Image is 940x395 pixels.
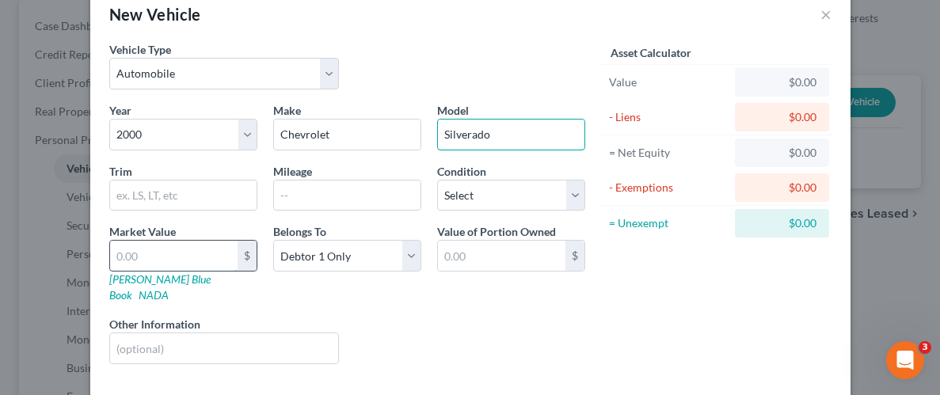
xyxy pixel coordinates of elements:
[438,241,565,271] input: 0.00
[565,241,584,271] div: $
[609,215,729,231] div: = Unexempt
[273,225,326,238] span: Belongs To
[109,41,171,58] label: Vehicle Type
[110,241,238,271] input: 0.00
[609,180,729,196] div: - Exemptions
[273,163,312,180] label: Mileage
[139,288,169,302] a: NADA
[109,316,200,332] label: Other Information
[110,333,339,363] input: (optional)
[748,215,816,231] div: $0.00
[919,341,931,354] span: 3
[609,145,729,161] div: = Net Equity
[748,180,816,196] div: $0.00
[886,341,924,379] iframe: Intercom live chat
[273,104,301,117] span: Make
[109,163,132,180] label: Trim
[109,272,211,302] a: [PERSON_NAME] Blue Book
[748,74,816,90] div: $0.00
[109,3,201,25] div: New Vehicle
[609,74,729,90] div: Value
[238,241,257,271] div: $
[437,163,486,180] label: Condition
[109,102,131,119] label: Year
[110,180,257,211] input: ex. LS, LT, etc
[611,44,691,61] label: Asset Calculator
[820,5,832,24] button: ×
[437,102,469,119] label: Model
[109,223,176,240] label: Market Value
[748,109,816,125] div: $0.00
[438,120,584,150] input: ex. Altima
[274,180,421,211] input: --
[437,223,556,240] label: Value of Portion Owned
[274,120,421,150] input: ex. Nissan
[748,145,816,161] div: $0.00
[609,109,729,125] div: - Liens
